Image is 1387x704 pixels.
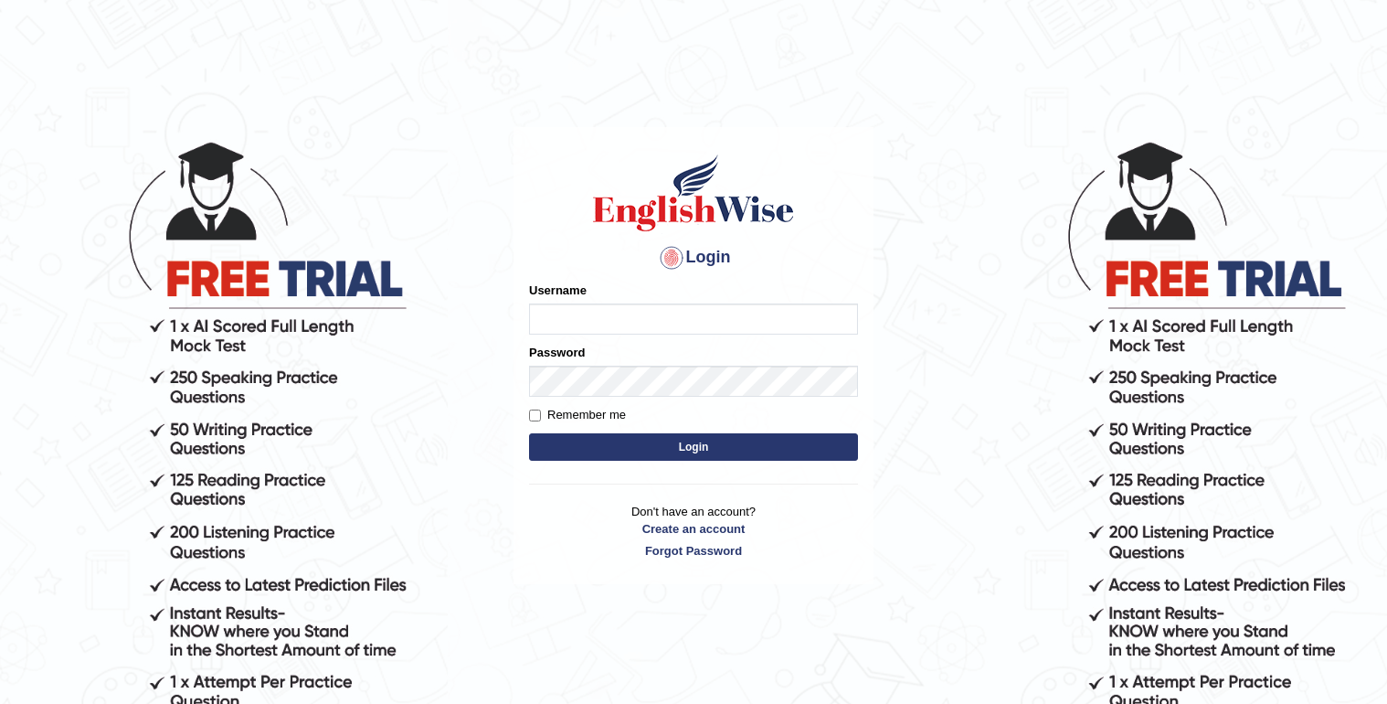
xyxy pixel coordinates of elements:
[529,282,587,299] label: Username
[529,433,858,461] button: Login
[529,503,858,560] p: Don't have an account?
[529,243,858,272] h4: Login
[529,406,626,424] label: Remember me
[529,542,858,560] a: Forgot Password
[529,520,858,538] a: Create an account
[529,344,585,361] label: Password
[589,152,798,234] img: Logo of English Wise sign in for intelligent practice with AI
[529,410,541,421] input: Remember me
